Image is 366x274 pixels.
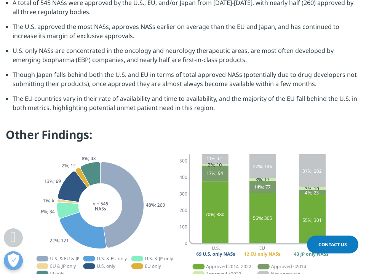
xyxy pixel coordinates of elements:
[318,241,347,248] span: Contact Us
[13,46,360,70] li: U.S. only NASs are concentrated in the oncology and neurology therapeutic areas, are most often d...
[13,70,360,94] li: Though Japan falls behind both the U.S. and EU in terms of total approved NASs (potentially due t...
[13,94,360,118] li: The EU countries vary in their rate of availability and time to availability, and the majority of...
[307,236,358,253] a: Contact Us
[13,22,360,46] li: The U.S. approved the most NASs, approves NASs earlier on average than the EU and Japan, and has ...
[4,251,23,270] button: Open Preferences
[6,127,360,148] h4: Other Findings:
